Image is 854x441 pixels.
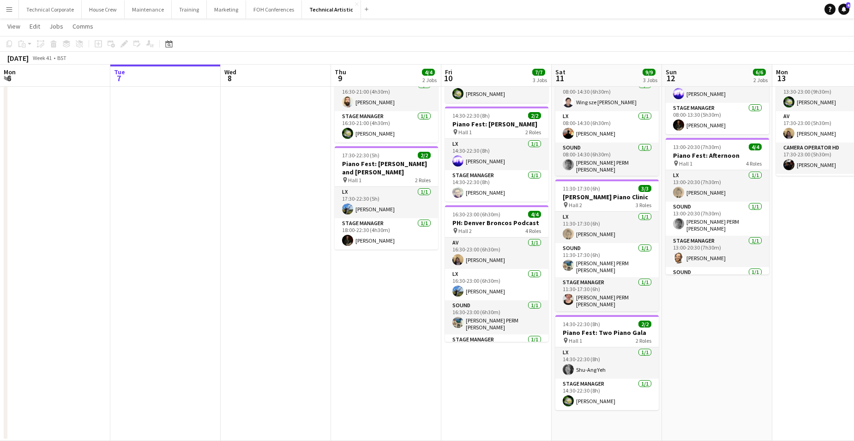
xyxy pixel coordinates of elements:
[19,0,82,18] button: Technical Corporate
[666,267,769,298] app-card-role: Sound1/1
[555,111,659,143] app-card-role: LX1/108:00-14:30 (6h30m)[PERSON_NAME]
[7,22,20,30] span: View
[302,0,361,18] button: Technical Artistic
[555,179,659,311] app-job-card: 11:30-17:30 (6h)3/3[PERSON_NAME] Piano Clinic Hall 23 RolesLX1/111:30-17:30 (6h)[PERSON_NAME]Soun...
[555,39,659,176] app-job-card: 08:00-14:30 (6h30m)4/4Piano Fest: Once Upon a Piano Hall 14 RolesAV1/108:00-14:30 (6h30m)Wing sze...
[528,211,541,218] span: 4/4
[636,337,651,344] span: 2 Roles
[679,160,692,167] span: Hall 1
[335,146,438,250] app-job-card: 17:30-22:30 (5h)2/2Piano Fest: [PERSON_NAME] and [PERSON_NAME] Hall 12 RolesLX1/117:30-22:30 (5h)...
[525,227,541,234] span: 4 Roles
[666,202,769,236] app-card-role: Sound1/113:00-20:30 (7h30m)[PERSON_NAME] PERM [PERSON_NAME]
[528,112,541,119] span: 2/2
[348,177,361,184] span: Hall 1
[673,143,721,150] span: 13:00-20:30 (7h30m)
[452,112,490,119] span: 14:30-22:30 (8h)
[775,73,788,83] span: 13
[666,138,769,274] app-job-card: 13:00-20:30 (7h30m)4/4Piano Fest: Afternoon Hall 14 RolesLX1/113:00-20:30 (7h30m)[PERSON_NAME]Sou...
[223,73,236,83] span: 8
[638,321,651,328] span: 2/2
[4,20,24,32] a: View
[666,39,769,134] app-job-card: 08:00-13:30 (5h30m)2/2Piano Fest: [PERSON_NAME] Hall 12 RolesLX1/108:00-13:30 (5h30m)[PERSON_NAME...
[555,315,659,410] app-job-card: 14:30-22:30 (8h)2/2Piano Fest: Two Piano Gala Hall 12 RolesLX1/114:30-22:30 (8h)Shu-Ang YehStage ...
[666,72,769,103] app-card-role: LX1/108:00-13:30 (5h30m)[PERSON_NAME]
[555,143,659,177] app-card-role: Sound1/108:00-14:30 (6h30m)[PERSON_NAME] PERM [PERSON_NAME]
[422,77,437,83] div: 2 Jobs
[638,185,651,192] span: 3/3
[838,4,849,15] a: 4
[666,236,769,267] app-card-role: Stage Manager1/113:00-20:30 (7h30m)[PERSON_NAME]
[555,347,659,379] app-card-role: LX1/114:30-22:30 (8h)Shu-Ang Yeh
[335,160,438,176] h3: Piano Fest: [PERSON_NAME] and [PERSON_NAME]
[555,328,659,337] h3: Piano Fest: Two Piano Gala
[525,129,541,136] span: 2 Roles
[555,80,659,111] app-card-role: AV1/108:00-14:30 (6h30m)Wing sze [PERSON_NAME]
[335,39,438,143] app-job-card: 16:30-21:00 (4h30m)2/2Piano Fest: Pre concert talk - [PERSON_NAME] w [PERSON_NAME] and [PERSON_NA...
[7,54,29,63] div: [DATE]
[2,73,16,83] span: 6
[445,107,548,202] app-job-card: 14:30-22:30 (8h)2/2Piano Fest: [PERSON_NAME] Hall 12 RolesLX1/114:30-22:30 (8h)[PERSON_NAME]Stage...
[113,73,125,83] span: 7
[445,68,452,76] span: Fri
[746,160,762,167] span: 4 Roles
[445,170,548,202] app-card-role: Stage Manager1/114:30-22:30 (8h)[PERSON_NAME]
[445,269,548,300] app-card-role: LX1/116:30-23:00 (6h30m)[PERSON_NAME]
[555,212,659,243] app-card-role: LX1/111:30-17:30 (6h)[PERSON_NAME]
[555,277,659,311] app-card-role: Stage Manager1/111:30-17:30 (6h)[PERSON_NAME] PERM [PERSON_NAME]
[82,0,125,18] button: House Crew
[452,211,500,218] span: 16:30-23:00 (6h30m)
[664,73,677,83] span: 12
[554,73,565,83] span: 11
[335,218,438,250] app-card-role: Stage Manager1/118:00-22:30 (4h30m)[PERSON_NAME]
[555,193,659,201] h3: [PERSON_NAME] Piano Clinic
[563,185,600,192] span: 11:30-17:30 (6h)
[636,202,651,209] span: 3 Roles
[569,337,582,344] span: Hall 1
[445,205,548,342] app-job-card: 16:30-23:00 (6h30m)4/4PH: Denver Broncos Podcast Hall 24 RolesAV1/116:30-23:00 (6h30m)[PERSON_NAM...
[30,54,54,61] span: Week 41
[666,151,769,160] h3: Piano Fest: Afternoon
[342,152,379,159] span: 17:30-22:30 (5h)
[569,202,582,209] span: Hall 2
[445,139,548,170] app-card-role: LX1/114:30-22:30 (8h)[PERSON_NAME]
[753,77,768,83] div: 2 Jobs
[666,103,769,134] app-card-role: Stage Manager1/108:00-13:30 (5h30m)[PERSON_NAME]
[125,0,172,18] button: Maintenance
[72,22,93,30] span: Comms
[533,77,547,83] div: 3 Jobs
[846,2,850,8] span: 4
[246,0,302,18] button: FOH Conferences
[643,77,657,83] div: 3 Jobs
[422,69,435,76] span: 4/4
[445,238,548,269] app-card-role: AV1/116:30-23:00 (6h30m)[PERSON_NAME]
[749,143,762,150] span: 4/4
[69,20,97,32] a: Comms
[444,73,452,83] span: 10
[445,219,548,227] h3: PH: Denver Broncos Podcast
[114,68,125,76] span: Tue
[415,177,431,184] span: 2 Roles
[532,69,545,76] span: 7/7
[4,68,16,76] span: Mon
[335,187,438,218] app-card-role: LX1/117:30-22:30 (5h)[PERSON_NAME]
[458,129,472,136] span: Hall 1
[776,68,788,76] span: Mon
[458,227,472,234] span: Hall 2
[445,72,548,103] app-card-role: Stage Manager1/110:30-15:00 (4h30m)[PERSON_NAME]
[666,170,769,202] app-card-role: LX1/113:00-20:30 (7h30m)[PERSON_NAME]
[445,334,548,366] app-card-role: Stage Manager1/1
[563,321,600,328] span: 14:30-22:30 (8h)
[335,80,438,111] app-card-role: General Technician1/116:30-21:00 (4h30m)[PERSON_NAME]
[643,69,656,76] span: 9/9
[224,68,236,76] span: Wed
[207,0,246,18] button: Marketing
